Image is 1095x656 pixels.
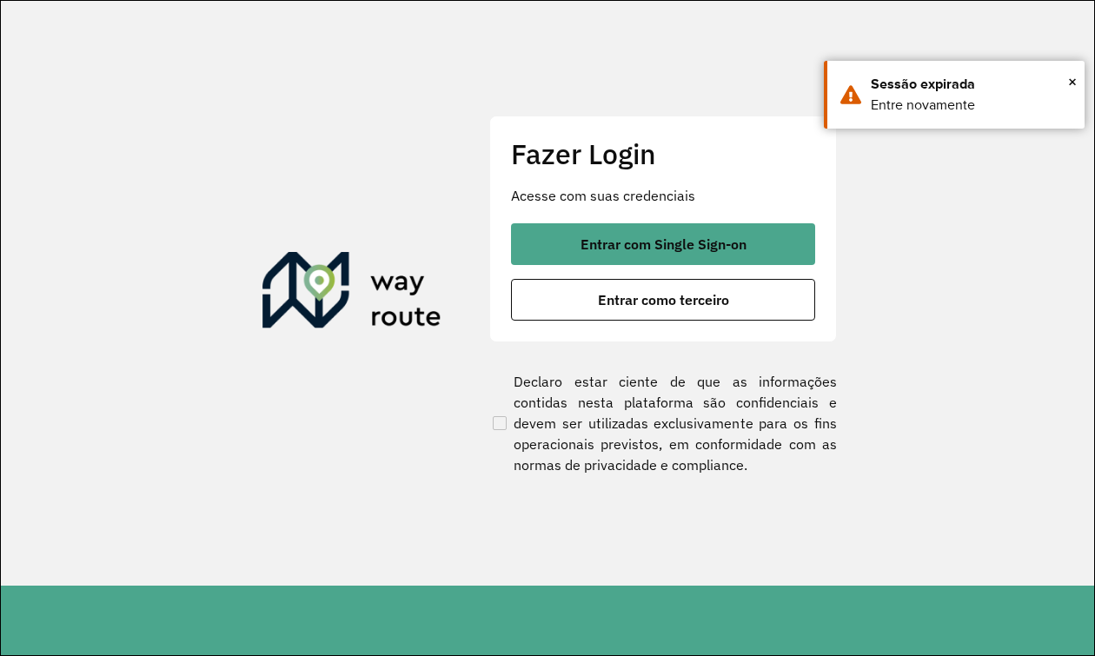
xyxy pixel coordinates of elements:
[1068,69,1077,95] button: Close
[511,185,815,206] p: Acesse com suas credenciais
[511,223,815,265] button: button
[581,237,747,251] span: Entrar com Single Sign-on
[511,137,815,170] h2: Fazer Login
[262,252,441,335] img: Roteirizador AmbevTech
[871,95,1072,116] div: Entre novamente
[871,74,1072,95] div: Sessão expirada
[1068,69,1077,95] span: ×
[489,371,837,475] label: Declaro estar ciente de que as informações contidas nesta plataforma são confidenciais e devem se...
[598,293,729,307] span: Entrar como terceiro
[511,279,815,321] button: button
